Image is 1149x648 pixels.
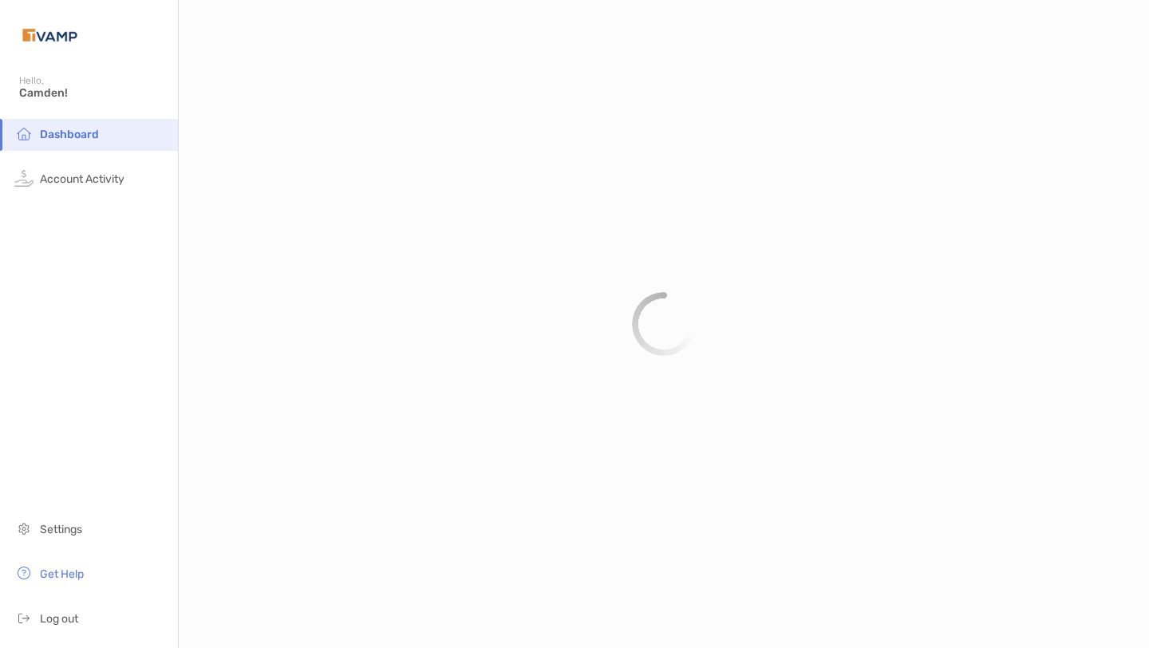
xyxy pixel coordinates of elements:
[40,128,99,141] span: Dashboard
[14,124,34,143] img: household icon
[40,172,124,186] span: Account Activity
[14,519,34,538] img: settings icon
[14,608,34,627] img: logout icon
[40,567,84,581] span: Get Help
[19,6,81,64] img: Zoe Logo
[14,168,34,188] img: activity icon
[40,612,78,626] span: Log out
[14,563,34,583] img: get-help icon
[19,86,168,100] span: Camden!
[40,523,82,536] span: Settings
